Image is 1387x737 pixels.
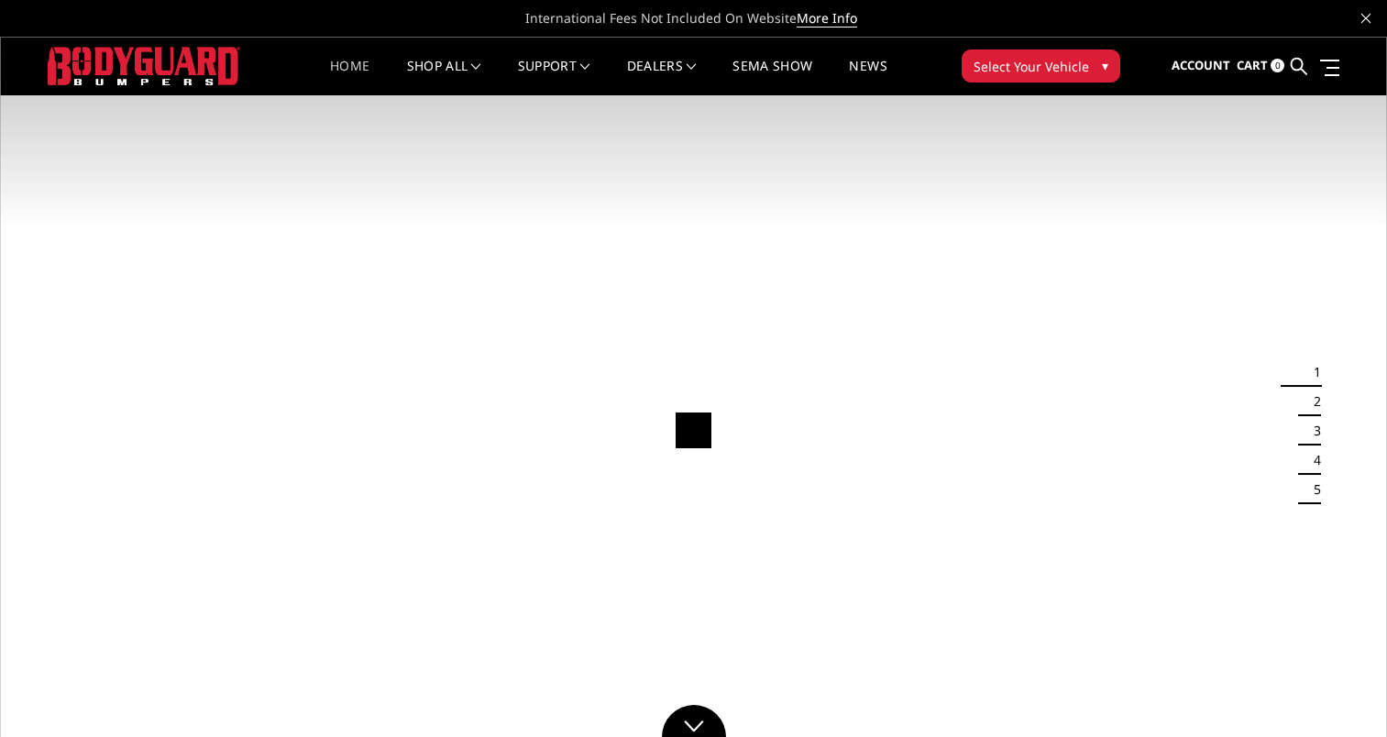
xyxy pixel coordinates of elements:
[962,49,1120,82] button: Select Your Vehicle
[1303,357,1321,387] button: 1 of 5
[48,47,240,84] img: BODYGUARD BUMPERS
[662,705,726,737] a: Click to Down
[849,60,886,95] a: News
[974,57,1089,76] span: Select Your Vehicle
[797,9,857,27] a: More Info
[1303,445,1321,475] button: 4 of 5
[1303,387,1321,416] button: 2 of 5
[1102,56,1108,75] span: ▾
[1303,475,1321,504] button: 5 of 5
[732,60,812,95] a: SEMA Show
[518,60,590,95] a: Support
[1295,649,1387,737] iframe: Chat Widget
[1237,41,1284,91] a: Cart 0
[1172,57,1230,73] span: Account
[1271,59,1284,72] span: 0
[1303,416,1321,445] button: 3 of 5
[1237,57,1268,73] span: Cart
[1172,41,1230,91] a: Account
[627,60,697,95] a: Dealers
[330,60,369,95] a: Home
[407,60,481,95] a: shop all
